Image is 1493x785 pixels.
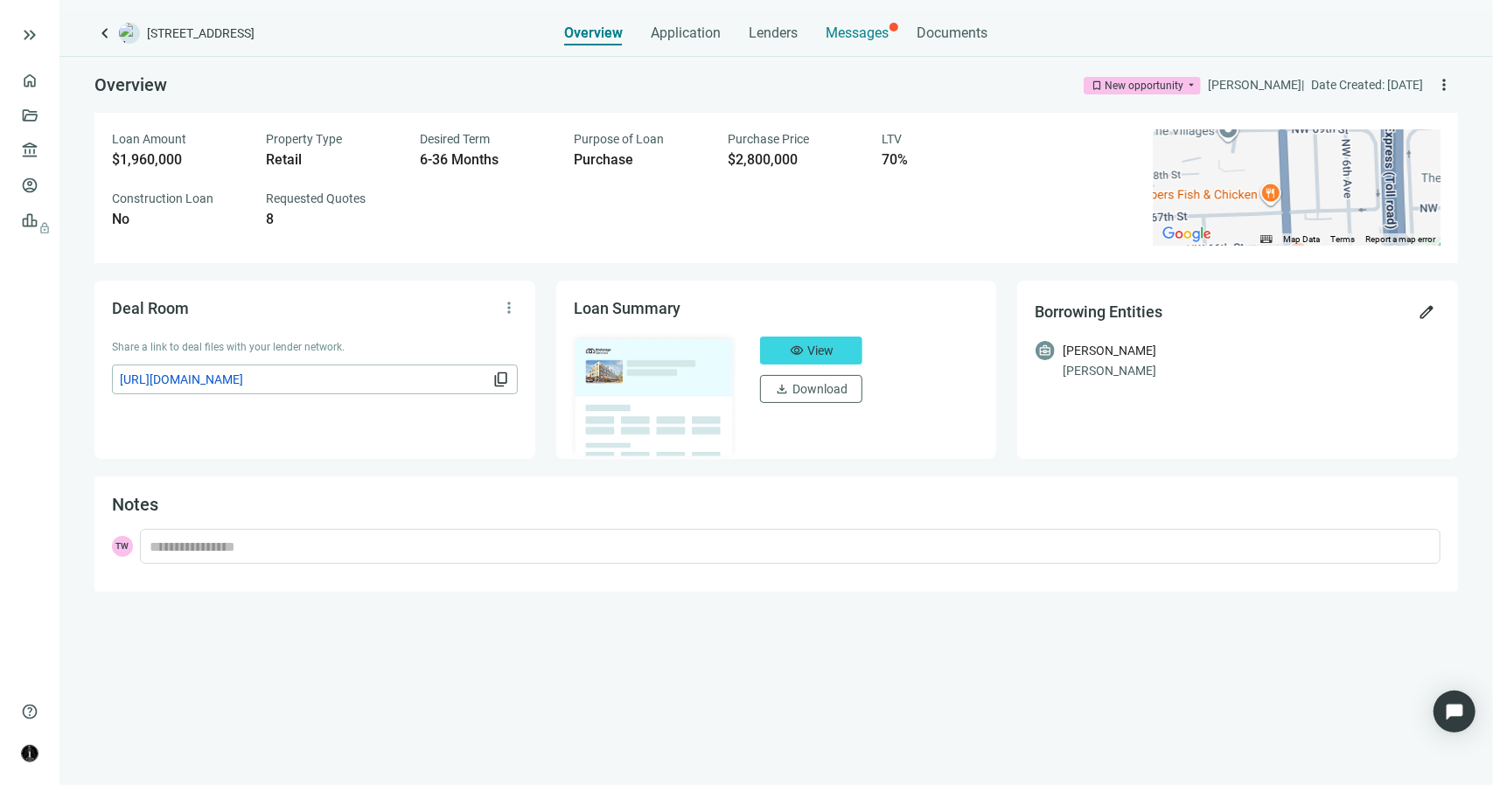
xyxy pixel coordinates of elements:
[882,132,902,146] span: LTV
[266,191,366,205] span: Requested Quotes
[917,24,988,42] span: Documents
[266,211,399,228] div: 8
[266,132,342,146] span: Property Type
[1105,77,1183,94] div: New opportunity
[500,299,518,316] span: more_vert
[1434,691,1476,733] div: Open Intercom Messenger
[112,151,245,169] div: $1,960,000
[652,24,722,42] span: Application
[1091,80,1103,92] span: bookmark
[882,151,1015,169] div: 70%
[1260,233,1273,246] button: Keyboard shortcuts
[112,494,158,515] span: Notes
[94,23,115,44] a: keyboard_arrow_left
[569,331,740,461] img: dealOverviewImg
[420,132,490,146] span: Desired Term
[1035,302,1162,321] span: Borrowing Entities
[112,132,186,146] span: Loan Amount
[420,151,553,169] div: 6-36 Months
[807,344,834,358] span: View
[750,24,799,42] span: Lenders
[1311,75,1423,94] div: Date Created: [DATE]
[19,24,40,45] button: keyboard_double_arrow_right
[574,132,664,146] span: Purpose of Loan
[775,382,789,396] span: download
[728,151,861,169] div: $2,800,000
[1418,303,1435,321] span: edit
[266,151,399,169] div: Retail
[94,74,167,95] span: Overview
[790,344,804,358] span: visibility
[112,299,189,317] span: Deal Room
[1413,298,1441,326] button: edit
[1430,71,1458,99] button: more_vert
[1365,234,1435,244] a: Report a map error
[574,151,707,169] div: Purchase
[827,24,890,41] span: Messages
[112,191,213,205] span: Construction Loan
[120,370,489,389] span: [URL][DOMAIN_NAME]
[112,536,133,557] span: TW
[1435,76,1453,94] span: more_vert
[1158,223,1216,246] a: Open this area in Google Maps (opens a new window)
[574,299,680,317] span: Loan Summary
[1330,234,1355,244] a: Terms (opens in new tab)
[728,132,809,146] span: Purchase Price
[21,703,38,720] span: help
[112,341,345,353] span: Share a link to deal files with your lender network.
[565,24,624,42] span: Overview
[1063,361,1441,380] div: [PERSON_NAME]
[1063,341,1156,360] div: [PERSON_NAME]
[1158,223,1216,246] img: Google
[760,337,862,365] button: visibilityView
[147,24,255,42] span: [STREET_ADDRESS]
[22,746,38,761] img: avatar
[760,375,862,403] button: downloadDownload
[492,371,510,388] span: content_copy
[1283,233,1320,246] button: Map Data
[112,211,245,228] div: No
[792,382,848,396] span: Download
[1208,75,1304,94] div: [PERSON_NAME] |
[495,294,523,322] button: more_vert
[119,23,140,44] img: deal-logo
